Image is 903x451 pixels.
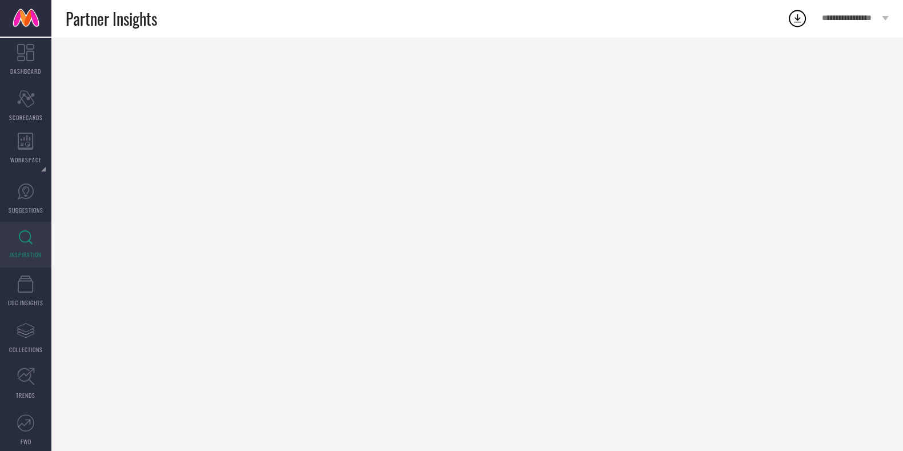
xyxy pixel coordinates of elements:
[9,345,43,354] span: COLLECTIONS
[10,155,42,164] span: WORKSPACE
[9,113,43,122] span: SCORECARDS
[787,8,808,29] div: Open download list
[9,206,43,214] span: SUGGESTIONS
[66,7,157,30] span: Partner Insights
[10,250,42,259] span: INSPIRATION
[10,67,41,75] span: DASHBOARD
[8,298,43,307] span: CDC INSIGHTS
[16,391,35,400] span: TRENDS
[21,437,31,446] span: FWD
